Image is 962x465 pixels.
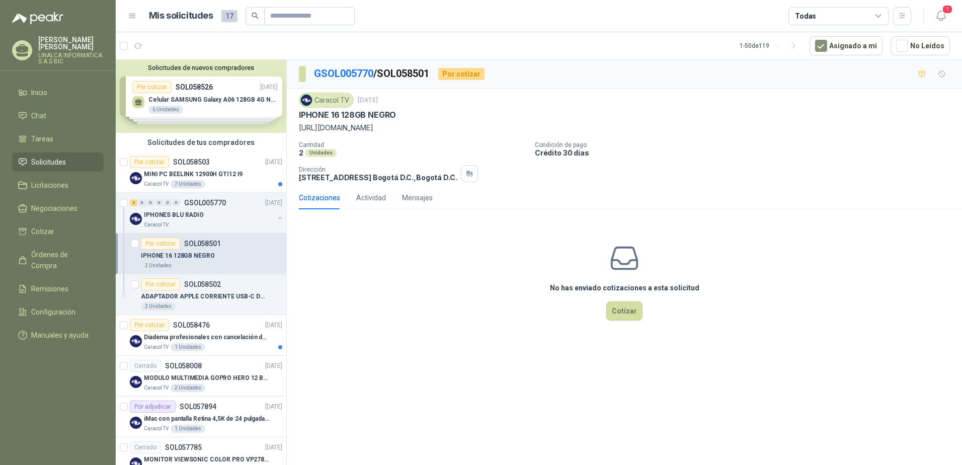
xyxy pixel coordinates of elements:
[116,152,286,193] a: Por cotizarSOL058503[DATE] Company LogoMINI PC BEELINK 12900H GTI12 I9Caracol TV7 Unidades
[116,356,286,397] a: CerradoSOL058008[DATE] Company LogoMODULO MULTIMEDIA GOPRO HERO 12 BLACKCaracol TV2 Unidades
[38,36,104,50] p: [PERSON_NAME] [PERSON_NAME]
[265,198,282,208] p: [DATE]
[31,330,89,341] span: Manuales y ayuda
[535,141,958,148] p: Condición de pago
[173,159,210,166] p: SOL058503
[130,401,176,413] div: Por adjudicar
[299,173,457,182] p: [STREET_ADDRESS] Bogotá D.C. , Bogotá D.C.
[130,335,142,347] img: Company Logo
[130,199,137,206] div: 2
[265,158,282,167] p: [DATE]
[165,362,202,369] p: SOL058008
[12,83,104,102] a: Inicio
[184,199,226,206] p: GSOL005770
[147,199,154,206] div: 0
[171,343,205,351] div: 1 Unidades
[402,192,433,203] div: Mensajes
[265,402,282,412] p: [DATE]
[31,306,75,318] span: Configuración
[38,52,104,64] p: LINALCA INFORMATICA S.A.S BIC
[12,245,104,275] a: Órdenes de Compra
[116,274,286,315] a: Por cotizarSOL058502ADAPTADOR APPLE CORRIENTE USB-C DE 20 W2 Unidades
[12,279,104,298] a: Remisiones
[265,321,282,330] p: [DATE]
[116,133,286,152] div: Solicitudes de tus compradores
[144,425,169,433] p: Caracol TV
[358,96,378,105] p: [DATE]
[12,152,104,172] a: Solicitudes
[116,60,286,133] div: Solicitudes de nuevos compradoresPor cotizarSOL058526[DATE] Celular SAMSUNG Galaxy A06 128GB 4G N...
[301,95,312,106] img: Company Logo
[130,197,284,229] a: 2 0 0 0 0 0 GSOL005770[DATE] Company LogoIPHONES BLU RADIOCaracol TV
[130,376,142,388] img: Company Logo
[810,36,883,55] button: Asignado a mi
[130,319,169,331] div: Por cotizar
[184,240,221,247] p: SOL058501
[31,203,77,214] span: Negociaciones
[144,384,169,392] p: Caracol TV
[942,5,953,14] span: 1
[116,397,286,437] a: Por adjudicarSOL057894[DATE] Company LogoiMac con pantalla Retina 4,5K de 24 pulgadas M4Caracol T...
[299,110,396,120] p: IPHONE 16 128GB NEGRO
[299,192,340,203] div: Cotizaciones
[740,38,801,54] div: 1 - 50 de 119
[12,222,104,241] a: Cotizar
[12,106,104,125] a: Chat
[116,315,286,356] a: Por cotizarSOL058476[DATE] Company LogoDiadema profesionales con cancelación de ruido en micrófon...
[144,373,269,383] p: MODULO MULTIMEDIA GOPRO HERO 12 BLACK
[606,301,643,321] button: Cotizar
[265,443,282,452] p: [DATE]
[535,148,958,157] p: Crédito 30 días
[31,157,66,168] span: Solicitudes
[252,12,259,19] span: search
[12,302,104,322] a: Configuración
[299,141,527,148] p: Cantidad
[184,281,221,288] p: SOL058502
[31,133,53,144] span: Tareas
[12,129,104,148] a: Tareas
[130,172,142,184] img: Company Logo
[31,87,47,98] span: Inicio
[141,251,214,261] p: IPHONE 16 128GB NEGRO
[138,199,146,206] div: 0
[173,322,210,329] p: SOL058476
[299,122,950,133] p: [URL][DOMAIN_NAME]
[130,360,161,372] div: Cerrado
[299,93,354,108] div: Caracol TV
[144,414,269,424] p: iMac con pantalla Retina 4,5K de 24 pulgadas M4
[141,238,180,250] div: Por cotizar
[299,148,303,157] p: 2
[165,444,202,451] p: SOL057785
[141,262,176,270] div: 2 Unidades
[149,9,213,23] h1: Mis solicitudes
[932,7,950,25] button: 1
[171,180,205,188] div: 7 Unidades
[12,176,104,195] a: Licitaciones
[31,249,94,271] span: Órdenes de Compra
[120,64,282,71] button: Solicitudes de nuevos compradores
[305,149,337,157] div: Unidades
[144,333,269,342] p: Diadema profesionales con cancelación de ruido en micrófono
[173,199,180,206] div: 0
[171,425,205,433] div: 1 Unidades
[314,66,430,82] p: / SOL058501
[130,441,161,453] div: Cerrado
[31,226,54,237] span: Cotizar
[31,180,68,191] span: Licitaciones
[12,199,104,218] a: Negociaciones
[31,110,46,121] span: Chat
[144,455,269,464] p: MONITOR VIEWSONIC COLOR PRO VP2786-4K
[141,292,266,301] p: ADAPTADOR APPLE CORRIENTE USB-C DE 20 W
[314,67,373,80] a: GSOL005770
[438,68,485,80] div: Por cotizar
[550,282,699,293] h3: No has enviado cotizaciones a esta solicitud
[144,210,204,220] p: IPHONES BLU RADIO
[164,199,172,206] div: 0
[31,283,68,294] span: Remisiones
[12,326,104,345] a: Manuales y ayuda
[180,403,216,410] p: SOL057894
[299,166,457,173] p: Dirección
[141,302,176,311] div: 2 Unidades
[221,10,237,22] span: 17
[155,199,163,206] div: 0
